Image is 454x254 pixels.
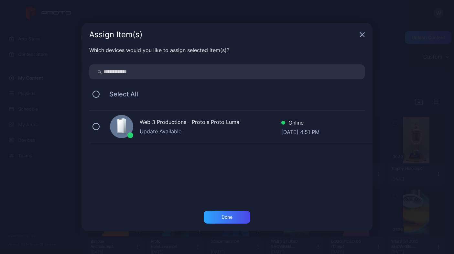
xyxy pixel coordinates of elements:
button: Done [204,211,250,224]
div: Web 3 Productions - Proto's Proto Luma [140,118,281,127]
div: Online [281,119,319,128]
span: Select All [103,90,138,98]
div: Which devices would you like to assign selected item(s)? [89,46,365,54]
div: [DATE] 4:51 PM [281,128,319,135]
div: Update Available [140,127,281,135]
div: Done [222,215,232,220]
div: Assign Item(s) [89,31,357,39]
